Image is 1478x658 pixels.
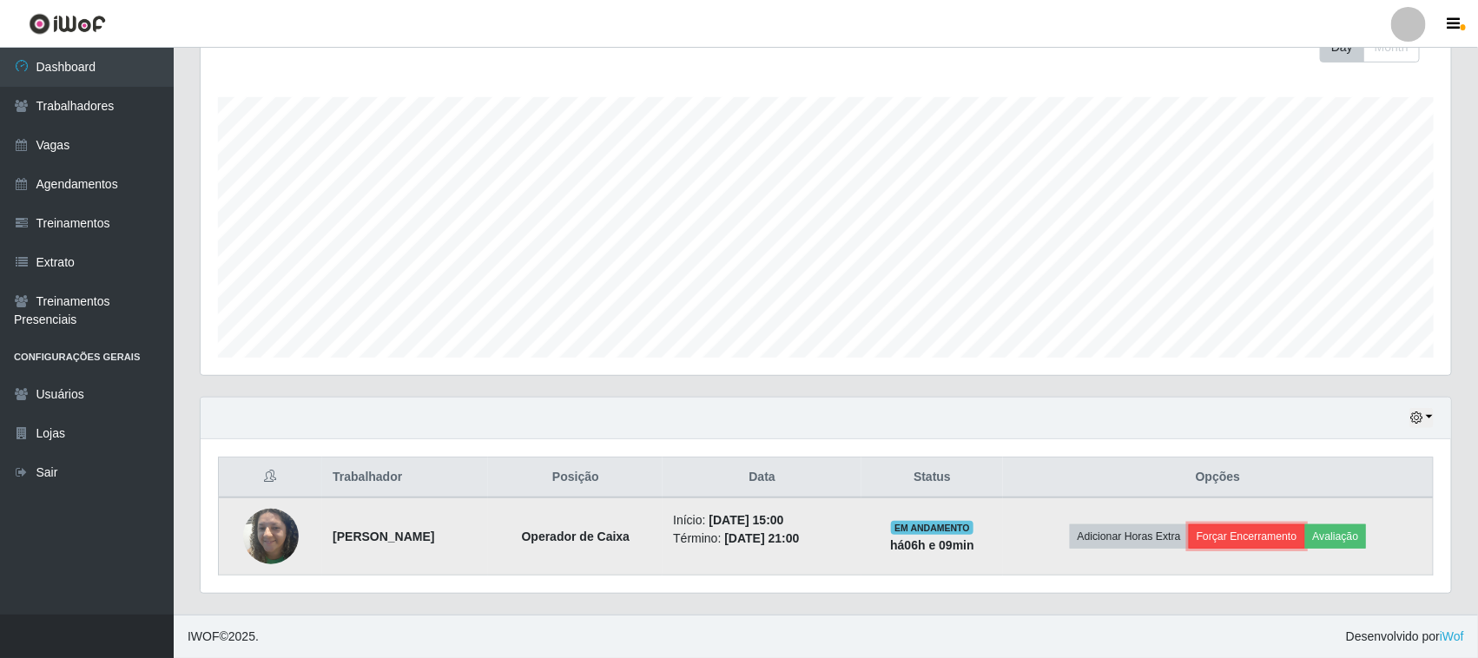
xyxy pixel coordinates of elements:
strong: há 06 h e 09 min [890,538,974,552]
span: IWOF [188,629,220,643]
img: 1736128144098.jpeg [243,499,299,573]
strong: Operador de Caixa [522,530,630,543]
li: Término: [673,530,851,548]
time: [DATE] 21:00 [724,531,799,545]
strong: [PERSON_NAME] [333,530,434,543]
th: Status [861,457,1003,498]
span: © 2025 . [188,628,259,646]
button: Avaliação [1305,524,1367,549]
span: EM ANDAMENTO [891,521,973,535]
span: Desenvolvido por [1346,628,1464,646]
time: [DATE] 15:00 [709,513,784,527]
th: Data [663,457,861,498]
li: Início: [673,511,851,530]
th: Posição [488,457,663,498]
th: Opções [1003,457,1433,498]
a: iWof [1440,629,1464,643]
button: Forçar Encerramento [1189,524,1305,549]
th: Trabalhador [322,457,488,498]
img: CoreUI Logo [29,13,106,35]
button: Adicionar Horas Extra [1070,524,1189,549]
